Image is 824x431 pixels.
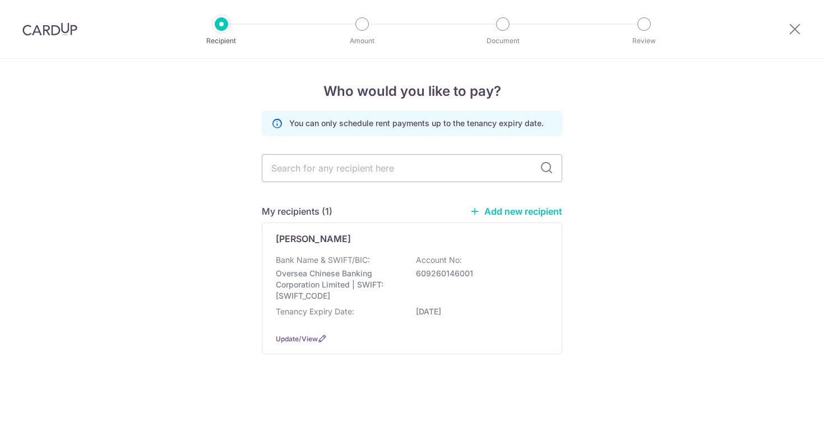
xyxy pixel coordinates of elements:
[276,306,354,317] p: Tenancy Expiry Date:
[416,268,541,279] p: 609260146001
[461,35,544,47] p: Document
[180,35,263,47] p: Recipient
[22,22,77,36] img: CardUp
[416,254,462,266] p: Account No:
[262,205,332,218] h5: My recipients (1)
[262,154,562,182] input: Search for any recipient here
[276,254,370,266] p: Bank Name & SWIFT/BIC:
[321,35,404,47] p: Amount
[470,206,562,217] a: Add new recipient
[603,35,686,47] p: Review
[289,118,544,129] p: You can only schedule rent payments up to the tenancy expiry date.
[276,268,401,302] p: Oversea Chinese Banking Corporation Limited | SWIFT: [SWIFT_CODE]
[262,81,562,101] h4: Who would you like to pay?
[276,335,318,343] a: Update/View
[416,306,541,317] p: [DATE]
[276,232,351,245] p: [PERSON_NAME]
